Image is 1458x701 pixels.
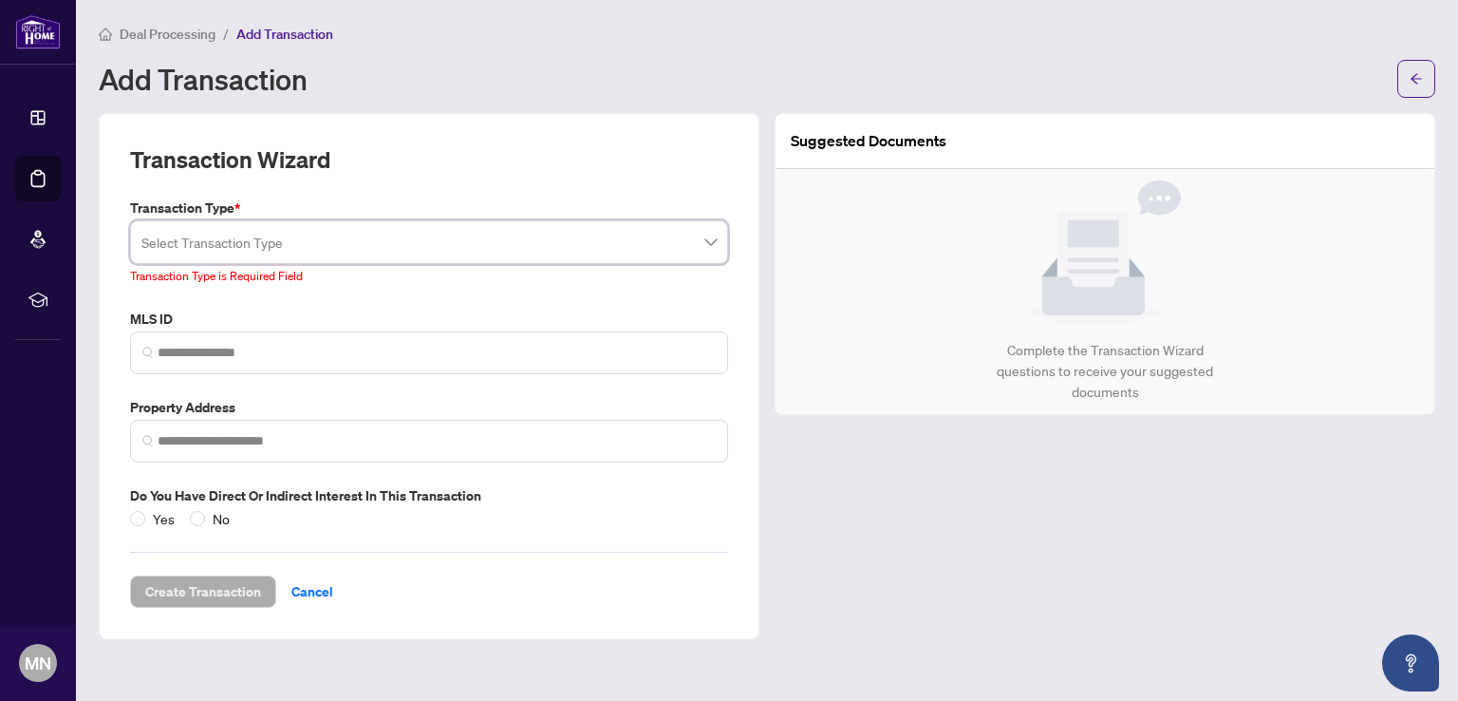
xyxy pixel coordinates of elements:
span: MN [25,650,51,676]
img: Null State Icon [1029,180,1181,325]
span: arrow-left [1410,72,1423,85]
button: Cancel [276,576,348,608]
span: Transaction Type is Required Field [130,269,303,283]
div: Complete the Transaction Wizard questions to receive your suggested documents [977,340,1234,403]
img: logo [15,14,61,49]
h2: Transaction Wizard [130,144,330,175]
span: No [205,508,237,529]
span: Add Transaction [236,26,333,43]
h1: Add Transaction [99,64,308,94]
img: search_icon [142,347,154,358]
button: Open asap [1382,635,1439,692]
article: Suggested Documents [791,129,946,153]
label: Do you have direct or indirect interest in this transaction [130,485,728,506]
span: Yes [145,508,182,529]
button: Create Transaction [130,576,276,608]
label: Property Address [130,397,728,418]
label: MLS ID [130,309,728,330]
span: Cancel [291,577,333,607]
span: Deal Processing [120,26,215,43]
span: home [99,28,112,41]
img: search_icon [142,435,154,446]
label: Transaction Type [130,198,728,218]
li: / [223,23,229,45]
